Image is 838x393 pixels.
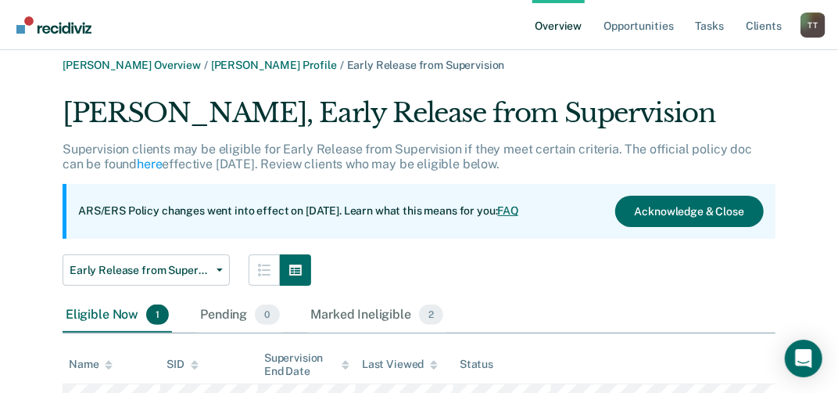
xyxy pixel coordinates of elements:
div: Marked Ineligible2 [308,298,447,333]
div: Name [69,358,113,371]
a: FAQ [498,204,520,217]
button: Early Release from Supervision [63,254,230,286]
div: Pending0 [197,298,282,333]
a: [PERSON_NAME] Profile [211,59,337,71]
button: Acknowledge & Close [615,196,764,227]
span: 1 [146,305,169,325]
div: T T [800,13,825,38]
a: [PERSON_NAME] Overview [63,59,201,71]
p: Supervision clients may be eligible for Early Release from Supervision if they meet certain crite... [63,142,752,171]
div: [PERSON_NAME], Early Release from Supervision [63,97,775,142]
div: Status [460,358,493,371]
div: Eligible Now1 [63,298,172,333]
span: Early Release from Supervision [347,59,505,71]
div: Supervision End Date [264,352,349,378]
div: SID [167,358,199,371]
span: / [201,59,211,71]
div: Last Viewed [362,358,438,371]
a: here [137,157,162,171]
span: / [337,59,347,71]
span: Early Release from Supervision [70,264,210,277]
div: Open Intercom Messenger [785,340,822,377]
p: ARS/ERS Policy changes went into effect on [DATE]. Learn what this means for you: [78,204,519,219]
span: 0 [255,305,279,325]
span: 2 [419,305,443,325]
img: Recidiviz [16,16,91,34]
button: Profile dropdown button [800,13,825,38]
